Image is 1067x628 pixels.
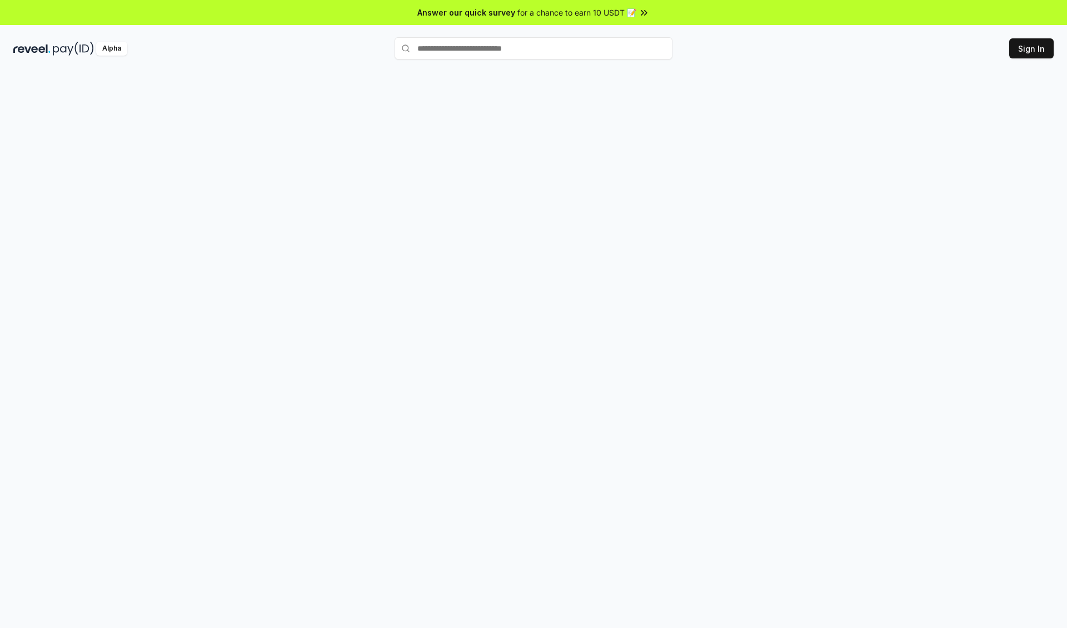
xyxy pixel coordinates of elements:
div: Alpha [96,42,127,56]
img: reveel_dark [13,42,51,56]
span: Answer our quick survey [417,7,515,18]
img: pay_id [53,42,94,56]
span: for a chance to earn 10 USDT 📝 [517,7,636,18]
button: Sign In [1009,38,1054,58]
